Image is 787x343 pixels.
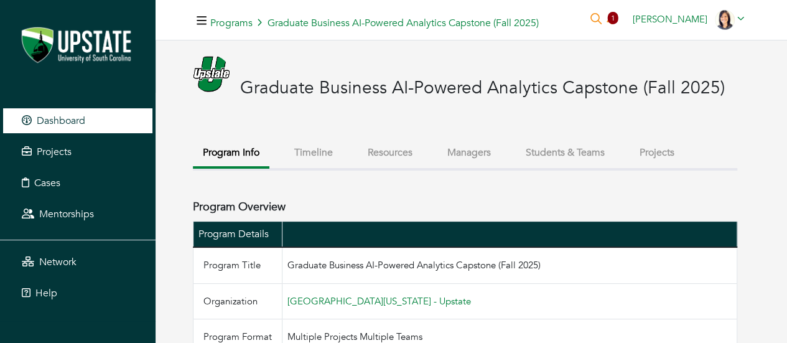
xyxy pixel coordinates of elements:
a: Help [3,281,152,306]
button: Timeline [284,139,343,166]
h5: Graduate Business AI-Powered Analytics Capstone (Fall 2025) [210,17,538,29]
span: Network [39,255,77,269]
span: Projects [37,145,72,159]
a: [PERSON_NAME] [627,13,750,26]
a: Network [3,250,152,275]
a: Mentorships [3,202,152,227]
th: Program Details [193,222,282,248]
a: Cases [3,171,152,195]
a: 1 [607,13,617,27]
h3: Graduate Business AI-Powered Analytics Capstone (Fall 2025) [240,78,725,99]
span: Dashboard [37,114,85,128]
a: Projects [3,139,152,164]
h4: Program Overview [193,200,286,214]
button: Managers [437,139,501,166]
button: Students & Teams [516,139,615,166]
span: [PERSON_NAME] [633,13,707,26]
img: download.png [715,10,735,30]
a: [GEOGRAPHIC_DATA][US_STATE] - Upstate [287,295,471,308]
td: Graduate Business AI-Powered Analytics Capstone (Fall 2025) [282,247,737,283]
td: Program Title [193,247,282,283]
span: 1 [607,12,618,24]
span: Cases [34,176,60,190]
img: USC_Upstate_Spartans_logo.svg.png [193,55,230,93]
a: Dashboard [3,108,152,133]
td: Organization [193,283,282,319]
button: Resources [358,139,422,166]
span: Help [35,286,57,300]
a: Programs [210,16,252,30]
button: Program Info [193,139,269,169]
button: Projects [630,139,684,166]
img: Screenshot%202024-05-21%20at%2011.01.47%E2%80%AFAM.png [12,22,143,70]
span: Mentorships [39,207,94,221]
